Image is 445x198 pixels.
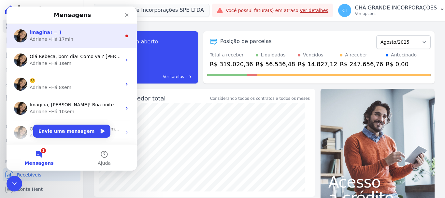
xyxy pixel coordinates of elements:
button: Envie uma mensagem [27,118,104,131]
a: Transferências [3,106,80,119]
span: east [187,74,192,79]
a: Crédito [3,120,80,133]
a: Conta Hent [3,183,80,196]
a: Lotes [3,63,80,76]
div: Adriane [23,29,41,36]
span: Ver tarefas [163,74,184,80]
div: • Há 8sem [42,78,65,84]
img: Profile image for Adriane [7,47,21,60]
button: Chã Grande Incorporações SPE LTDA [94,4,209,16]
div: Vencidos [303,52,323,58]
span: ☺️ [23,71,29,77]
a: Contratos [3,34,80,47]
span: Olá Taci, bom dia! Dri aqui, tudo bem? Já estou em contato com a [PERSON_NAME] e farei os ajustes... [23,120,294,125]
div: R$ 247.656,76 [340,60,383,69]
div: • Há 10sem [42,102,68,109]
a: Ver detalhes [300,8,328,13]
div: R$ 319.020,36 [210,60,253,69]
a: Parcelas [3,48,80,61]
button: Ajuda [65,138,130,164]
div: Adriane [23,102,41,109]
a: Minha Carteira [3,91,80,104]
div: • Há 1sem [42,53,65,60]
span: Acesso [328,174,427,190]
div: Posição de parcelas [220,38,272,45]
div: Total a receber [210,52,253,58]
img: Profile image for Adriane [7,71,21,84]
p: Ver opções [355,11,437,16]
span: Você possui fatura(s) em atraso. [226,7,328,14]
span: Imagina, [PERSON_NAME]! Boa noite. ☺️ [23,96,116,101]
iframe: Intercom live chat [7,176,22,191]
a: Recebíveis [3,168,80,181]
span: CI [342,8,347,13]
div: R$ 14.827,12 [298,60,337,69]
div: Antecipado [391,52,417,58]
a: Visão Geral [3,20,80,33]
span: Olá Rebeca, bom dia! Como vai? [PERSON_NAME], qual o erro ao tentar distratar o contrato? [23,47,235,53]
img: Profile image for Adriane [7,95,21,108]
div: Adriane [23,53,41,60]
span: Recebíveis [17,172,41,178]
span: Mensagens [18,154,47,159]
div: R$ 56.536,48 [256,60,295,69]
a: Negativação [3,134,80,147]
div: Plataformas [5,158,78,166]
div: Adriane [23,126,41,133]
span: imagina! = ) [23,23,55,28]
a: Ver tarefas east [133,74,192,80]
div: Considerando todos os contratos e todos os meses [210,96,310,101]
span: Ajuda [91,154,104,159]
div: A receber [345,52,367,58]
div: Liquidados [261,52,286,58]
iframe: Intercom live chat [7,7,137,171]
div: Adriane [23,78,41,84]
a: Clientes [3,77,80,90]
p: CHÃ GRANDE INCORPORAÇÕES [355,5,437,11]
div: Saldo devedor total [108,94,209,103]
span: Conta Hent [17,186,43,192]
img: Profile image for Adriane [7,23,21,36]
div: R$ 0,00 [386,60,417,69]
div: • Há 17min [42,29,67,36]
img: Profile image for Adriane [7,119,21,132]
